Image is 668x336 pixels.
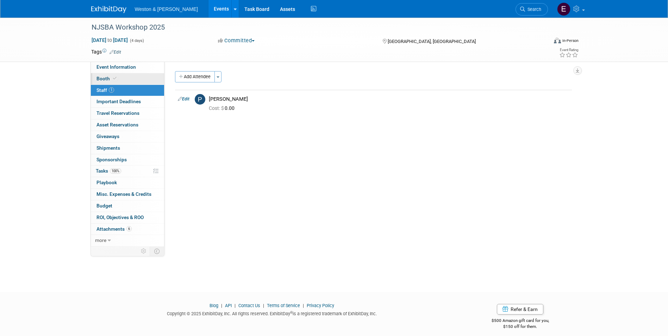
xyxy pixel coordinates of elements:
a: more [91,235,164,246]
span: 0.00 [209,105,237,111]
span: | [301,303,306,308]
td: Toggle Event Tabs [150,247,164,256]
i: Booth reservation complete [113,76,117,80]
a: Refer & Earn [497,304,543,315]
img: P.jpg [195,94,205,105]
a: Misc. Expenses & Credits [91,189,164,200]
span: Staff [96,87,114,93]
span: 1 [109,87,114,93]
span: Cost: $ [209,105,225,111]
a: Budget [91,200,164,212]
a: Playbook [91,177,164,188]
span: (4 days) [129,38,144,43]
a: Blog [210,303,218,308]
span: [DATE] [DATE] [91,37,128,43]
a: Staff1 [91,85,164,96]
span: Weston & [PERSON_NAME] [135,6,198,12]
a: Giveaways [91,131,164,142]
span: Travel Reservations [96,110,139,116]
span: Tasks [96,168,121,174]
img: ExhibitDay [91,6,126,13]
a: Tasks100% [91,166,164,177]
a: Edit [178,97,189,101]
span: Misc. Expenses & Credits [96,191,151,197]
a: API [225,303,232,308]
a: Shipments [91,143,164,154]
span: 100% [110,168,121,174]
span: 6 [126,226,132,231]
td: Personalize Event Tab Strip [138,247,150,256]
a: Search [516,3,548,15]
span: Budget [96,203,112,209]
span: ROI, Objectives & ROO [96,214,144,220]
span: Sponsorships [96,157,127,162]
a: Contact Us [238,303,260,308]
a: Important Deadlines [91,96,164,107]
div: NJSBA Workshop 2025 [89,21,537,34]
a: Asset Reservations [91,119,164,131]
a: Sponsorships [91,154,164,166]
span: Booth [96,76,118,81]
sup: ® [290,311,293,315]
span: | [233,303,237,308]
span: [GEOGRAPHIC_DATA], [GEOGRAPHIC_DATA] [388,39,476,44]
span: Search [525,7,541,12]
span: Important Deadlines [96,99,141,104]
div: $500 Amazon gift card for you, [463,313,577,329]
span: to [106,37,113,43]
span: more [95,237,106,243]
span: Playbook [96,180,117,185]
span: Asset Reservations [96,122,138,127]
img: Edyn Winter [557,2,570,16]
a: Event Information [91,62,164,73]
a: ROI, Objectives & ROO [91,212,164,223]
a: Terms of Service [267,303,300,308]
div: Event Format [506,37,579,47]
div: Event Rating [559,48,578,52]
button: Add Attendee [175,71,215,82]
img: Format-Inperson.png [554,38,561,43]
a: Privacy Policy [307,303,334,308]
span: | [219,303,224,308]
div: Copyright © 2025 ExhibitDay, Inc. All rights reserved. ExhibitDay is a registered trademark of Ex... [91,309,453,317]
a: Booth [91,73,164,85]
div: $150 off for them. [463,324,577,330]
span: Attachments [96,226,132,232]
a: Attachments6 [91,224,164,235]
span: | [261,303,266,308]
div: [PERSON_NAME] [209,96,569,102]
span: Shipments [96,145,120,151]
span: Giveaways [96,133,119,139]
a: Edit [110,50,121,55]
td: Tags [91,48,121,55]
span: Event Information [96,64,136,70]
a: Travel Reservations [91,108,164,119]
div: In-Person [562,38,579,43]
button: Committed [216,37,257,44]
